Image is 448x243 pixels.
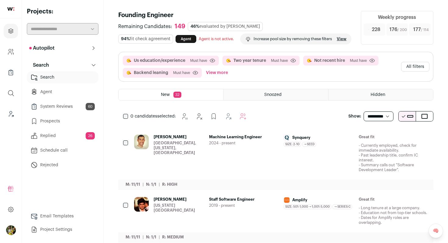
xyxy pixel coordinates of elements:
[126,182,140,186] span: M: 11/11
[173,70,190,75] span: Must have
[126,235,140,239] span: M: 11/11
[134,58,185,64] button: Us education/experience
[27,100,98,113] a: System Reviews60
[134,70,168,76] button: Backend leaning
[389,26,407,33] span: 176
[237,110,249,122] button: Add to Autopilot
[6,225,16,235] button: Open dropdown
[27,144,98,157] a: Schedule call
[224,89,328,100] a: Snoozed
[284,197,290,203] img: 8cea6fe20219637ce0538e33146b6cd9a066d62a191e64940833065f3884dcd8.jpg
[175,23,185,30] div: 149
[6,225,16,235] img: 6689865-medium_jpg
[27,59,98,71] button: Search
[413,26,429,33] span: 177
[154,135,204,139] span: [PERSON_NAME]
[29,62,49,69] p: Search
[118,23,172,30] span: Remaining Candidates:
[86,132,95,139] span: 26
[222,110,234,122] button: Add to Shortlist
[371,93,385,97] span: Hidden
[4,44,18,59] a: Company and ATS Settings
[271,58,288,63] span: Must have
[359,197,429,202] h2: Great fit
[254,37,332,41] p: Increase pool size by removing these filters
[126,182,177,187] ul: | |
[329,89,433,100] a: Hidden
[284,204,331,209] span: Size: 501-1,000 → 1,001-5,000
[359,206,429,225] p: - Long tenure at a large company. - Education not from top-tier schools. - Dates for Amplify role...
[421,28,429,32] span: / 114
[4,65,18,80] a: Company Lists
[188,22,263,31] div: evaluated by [PERSON_NAME]
[314,58,345,64] button: Not recent hire
[118,11,354,19] h1: Founding Engineer
[118,34,173,44] div: fit check agreement
[284,142,301,147] span: Size: 2-10
[29,44,55,52] p: Autopilot
[208,110,220,122] button: Add to Prospects
[154,141,204,155] div: [GEOGRAPHIC_DATA], [US_STATE], [GEOGRAPHIC_DATA]
[205,68,229,78] button: View more
[199,37,234,41] span: Agent is not active.
[154,197,204,202] span: [PERSON_NAME]
[146,182,156,186] span: N: 1/1
[134,197,428,235] a: [PERSON_NAME] [US_STATE][GEOGRAPHIC_DATA] Staff Software Engineer 2019 - present Amplify Size: 50...
[209,135,279,139] span: Machine Learning Engineer
[134,197,149,212] img: 6c0ae1efc068ab671bc73a7371ccc579363430bf9c2b897f61eb47aef755bf58
[146,235,156,239] span: N: 1/1
[372,26,380,33] span: 228
[173,92,181,98] span: 32
[4,24,18,38] a: Projects
[27,115,98,127] a: Prospects
[178,110,190,122] button: Snooze
[162,235,184,239] span: R: Medium
[27,86,98,98] a: Agent
[292,198,307,202] span: Amplify
[130,113,176,119] span: selected:
[7,7,14,11] img: wellfound-shorthand-0d5821cbd27db2630d0214b213865d53afaa358527fdda9d0ea32b1df1b89c2c.svg
[348,113,361,119] p: Show:
[378,14,416,21] div: Weekly progress
[161,93,170,97] span: New
[302,142,316,147] span: → Seed
[162,182,177,186] span: R: High
[27,130,98,142] a: Replied26
[27,210,98,222] a: Email Templates
[130,114,157,118] span: 0 candidates
[126,235,184,240] ul: | |
[193,110,205,122] button: Hide
[332,204,352,209] span: → Series C
[176,35,196,43] a: Agent
[264,93,282,97] span: Snoozed
[209,197,279,202] span: Staff Software Engineer
[86,103,95,110] span: 60
[154,203,204,213] div: [US_STATE][GEOGRAPHIC_DATA]
[397,28,407,32] span: / 200
[27,42,98,54] button: Autopilot
[121,37,130,41] span: 94%
[27,71,98,83] a: Search
[27,7,98,16] h2: Projects:
[27,224,98,236] a: Project Settings
[4,107,18,121] a: Leads (Backoffice)
[359,143,429,172] p: - Currently employed, check for immediate availability. - Past leadership title, confirm IC inter...
[401,62,429,72] button: All filters
[337,37,347,41] a: View
[190,24,199,29] span: 46%
[134,135,149,149] img: 8bde8a95b6b39bddcec378948d02aa08378ef55a47c7d95ec88b62af0e9fbc7b.jpg
[292,135,310,140] span: Synquery
[284,135,290,140] img: 7add44629f118c6bf151c6bebdb1bb8085204bf077475d301f671ab2523a46bb.jpg
[350,58,367,63] span: Must have
[27,159,98,171] a: Rejected
[359,135,429,139] h2: Great fit
[209,141,279,146] span: 2024 - present
[428,224,443,238] a: 🧠
[134,135,428,182] a: [PERSON_NAME] [GEOGRAPHIC_DATA], [US_STATE], [GEOGRAPHIC_DATA] Machine Learning Engineer 2024 - p...
[209,203,279,208] span: 2019 - present
[233,58,266,64] button: Two year tenure
[190,58,207,63] span: Must have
